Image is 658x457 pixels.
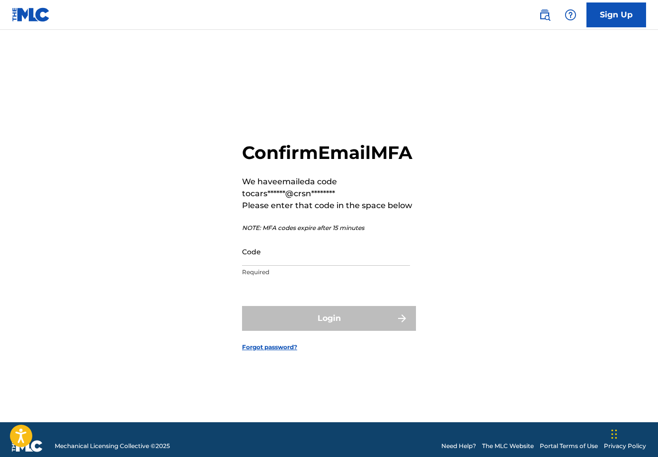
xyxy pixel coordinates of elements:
[561,5,580,25] div: Help
[242,224,416,232] p: NOTE: MFA codes expire after 15 minutes
[535,5,555,25] a: Public Search
[242,268,410,277] p: Required
[242,142,416,164] h2: Confirm Email MFA
[441,442,476,451] a: Need Help?
[539,9,551,21] img: search
[565,9,576,21] img: help
[604,442,646,451] a: Privacy Policy
[55,442,170,451] span: Mechanical Licensing Collective © 2025
[482,442,534,451] a: The MLC Website
[540,442,598,451] a: Portal Terms of Use
[12,7,50,22] img: MLC Logo
[242,200,416,212] p: Please enter that code in the space below
[12,440,43,452] img: logo
[242,343,297,352] a: Forgot password?
[608,409,658,457] iframe: Chat Widget
[611,419,617,449] div: Drag
[586,2,646,27] a: Sign Up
